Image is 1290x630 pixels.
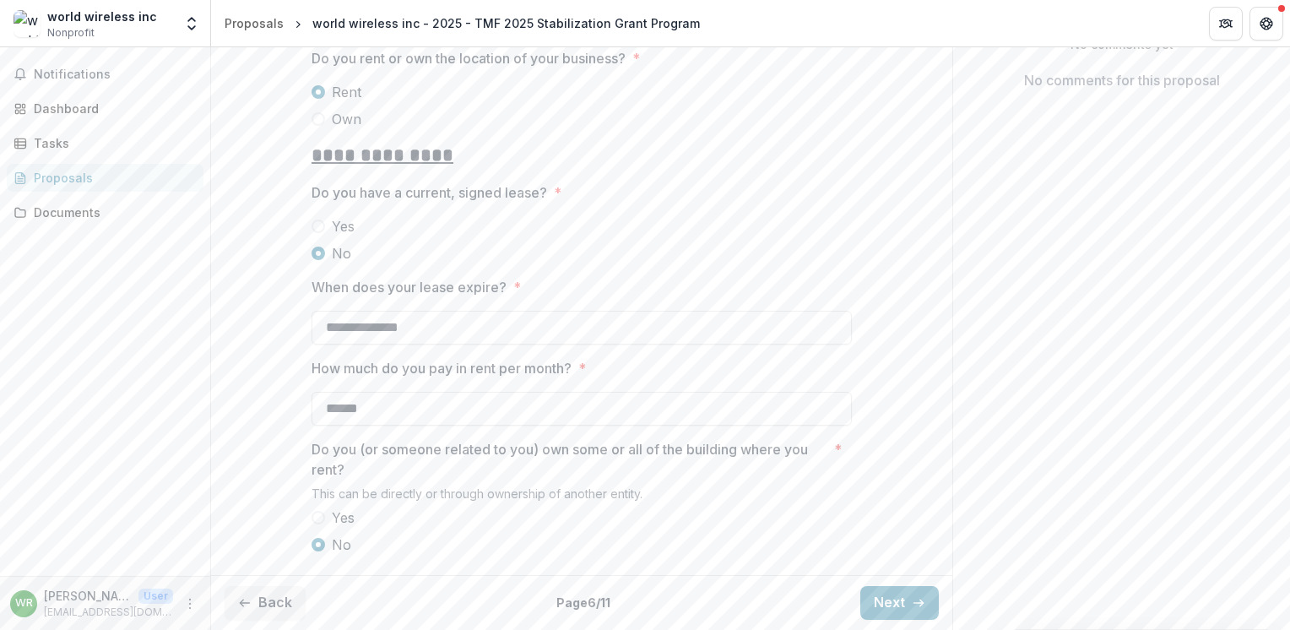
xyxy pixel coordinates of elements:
button: More [180,594,200,614]
p: Do you have a current, signed lease? [312,182,547,203]
div: Dashboard [34,100,190,117]
a: Documents [7,198,203,226]
div: Documents [34,204,190,221]
div: wael rafeh [15,598,33,609]
div: Proposals [225,14,284,32]
p: Page 6 / 11 [556,594,610,611]
a: Tasks [7,129,203,157]
p: No comments for this proposal [1024,70,1220,90]
div: This can be directly or through ownership of another entity. [312,486,852,508]
img: world wireless inc [14,10,41,37]
div: Proposals [34,169,190,187]
span: Own [332,109,361,129]
span: Yes [332,216,355,236]
span: Notifications [34,68,197,82]
p: How much do you pay in rent per month? [312,358,572,378]
span: Yes [332,508,355,528]
span: Nonprofit [47,25,95,41]
button: Notifications [7,61,203,88]
p: [PERSON_NAME] [44,587,132,605]
span: No [332,243,351,263]
p: [EMAIL_ADDRESS][DOMAIN_NAME] [44,605,173,620]
button: Get Help [1249,7,1283,41]
span: No [332,535,351,555]
div: Tasks [34,134,190,152]
nav: breadcrumb [218,11,707,35]
p: Do you (or someone related to you) own some or all of the building where you rent? [312,439,827,480]
div: world wireless inc [47,8,157,25]
a: Proposals [218,11,290,35]
a: Proposals [7,164,203,192]
span: Rent [332,82,361,102]
p: When does your lease expire? [312,277,507,297]
button: Partners [1209,7,1243,41]
button: Back [225,586,306,620]
button: Open entity switcher [180,7,203,41]
p: Do you rent or own the location of your business? [312,48,626,68]
p: User [138,589,173,604]
a: Dashboard [7,95,203,122]
button: Next [860,586,939,620]
div: world wireless inc - 2025 - TMF 2025 Stabilization Grant Program [312,14,700,32]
